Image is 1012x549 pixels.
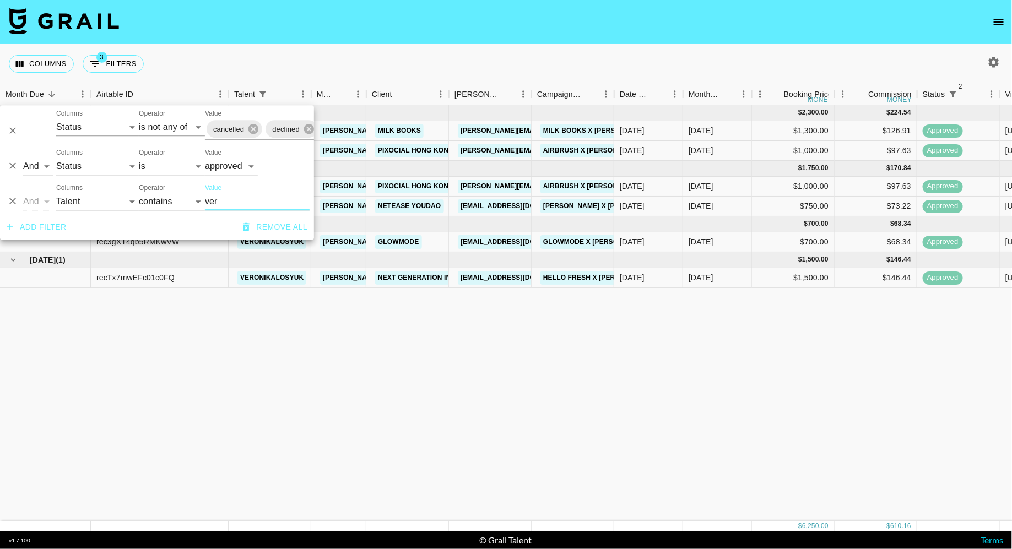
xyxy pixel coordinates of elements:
[295,86,311,102] button: Menu
[689,125,713,136] div: Sep '25
[923,273,963,283] span: approved
[894,219,911,229] div: 68.34
[311,84,366,105] div: Manager
[237,271,306,285] a: veronikalosyuk
[375,144,485,157] a: Pixocial Hong Kong Limited
[6,84,44,105] div: Month Due
[752,141,835,161] div: $1,000.00
[689,272,713,283] div: Jun '25
[620,200,645,211] div: 18/08/2025
[540,235,669,249] a: Glowmode x [PERSON_NAME] (1IG)
[945,86,961,102] div: 2 active filters
[317,84,334,105] div: Manager
[30,254,56,265] span: [DATE]
[234,84,255,105] div: Talent
[887,164,891,173] div: $
[91,84,229,105] div: Airtable ID
[255,86,270,102] div: 1 active filter
[689,84,720,105] div: Month Due
[983,86,1000,102] button: Menu
[540,199,686,213] a: [PERSON_NAME] x [PERSON_NAME] (1 IG)
[350,86,366,102] button: Menu
[835,121,917,141] div: $126.91
[620,236,645,247] div: 16/06/2025
[802,108,829,117] div: 2,300.00
[205,193,310,210] input: Filter value
[229,84,311,105] div: Talent
[479,535,532,546] div: © Grail Talent
[375,124,424,138] a: Milk Books
[798,255,802,264] div: $
[96,84,133,105] div: Airtable ID
[890,521,911,531] div: 610.16
[923,237,963,247] span: approved
[56,109,83,118] label: Columns
[6,252,21,268] button: hide children
[537,84,582,105] div: Campaign (Type)
[9,55,74,73] button: Select columns
[458,235,581,249] a: [EMAIL_ADDRESS][DOMAIN_NAME]
[432,86,449,102] button: Menu
[752,86,769,102] button: Menu
[802,521,829,531] div: 6,250.00
[890,219,894,229] div: $
[923,126,963,136] span: approved
[752,232,835,252] div: $700.00
[139,183,165,193] label: Operator
[620,145,645,156] div: 09/09/2025
[582,86,598,102] button: Sort
[540,144,660,157] a: AirBrush x [PERSON_NAME] (IG)
[207,123,251,135] span: cancelled
[4,193,21,210] button: Delete
[320,271,500,285] a: [PERSON_NAME][EMAIL_ADDRESS][DOMAIN_NAME]
[375,180,485,193] a: Pixocial Hong Kong Limited
[23,193,53,210] select: Logic operator
[366,84,449,105] div: Client
[372,84,392,105] div: Client
[620,181,645,192] div: 18/08/2025
[988,11,1010,33] button: open drawer
[96,52,107,63] span: 3
[808,219,829,229] div: 700.00
[689,236,713,247] div: Jul '25
[4,158,21,175] button: Delete
[212,86,229,102] button: Menu
[798,164,802,173] div: $
[540,124,715,138] a: Milk Books x [PERSON_NAME] (1 Reel + Story)
[320,144,500,157] a: [PERSON_NAME][EMAIL_ADDRESS][DOMAIN_NAME]
[890,255,911,264] div: 146.44
[266,123,306,135] span: declined
[56,148,83,157] label: Columns
[56,183,83,193] label: Columns
[798,108,802,117] div: $
[798,521,802,531] div: $
[802,164,829,173] div: 1,750.00
[689,181,713,192] div: Aug '25
[205,109,221,118] label: Value
[835,86,851,102] button: Menu
[458,144,694,157] a: [PERSON_NAME][EMAIL_ADDRESS][PERSON_NAME][DOMAIN_NAME]
[449,84,532,105] div: Booker
[23,157,53,175] select: Logic operator
[955,81,966,92] span: 2
[375,235,422,249] a: GLOWMODE
[667,86,683,102] button: Menu
[320,124,500,138] a: [PERSON_NAME][EMAIL_ADDRESS][DOMAIN_NAME]
[752,197,835,216] div: $750.00
[720,86,735,102] button: Sort
[96,236,179,247] div: rec3gXT4qb5RMKwVW
[802,255,829,264] div: 1,500.00
[620,272,645,283] div: 16/06/2025
[683,84,752,105] div: Month Due
[454,84,500,105] div: [PERSON_NAME]
[207,120,262,138] div: cancelled
[887,255,891,264] div: $
[835,232,917,252] div: $68.34
[917,84,1000,105] div: Status
[853,86,868,102] button: Sort
[835,268,917,288] div: $146.44
[835,197,917,216] div: $73.22
[458,180,694,193] a: [PERSON_NAME][EMAIL_ADDRESS][PERSON_NAME][DOMAIN_NAME]
[540,180,676,193] a: AirBrush x [PERSON_NAME] (IG + TT)
[458,271,581,285] a: [EMAIL_ADDRESS][DOMAIN_NAME]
